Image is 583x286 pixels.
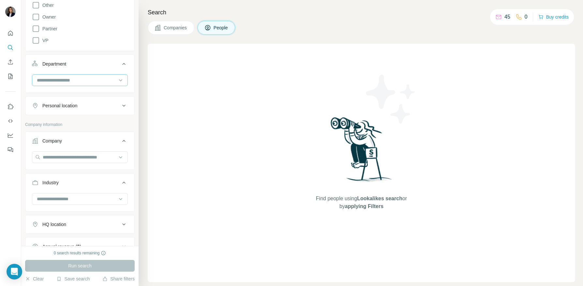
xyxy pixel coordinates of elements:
[42,179,59,186] div: Industry
[7,264,22,279] div: Open Intercom Messenger
[56,276,90,282] button: Save search
[42,138,62,144] div: Company
[25,239,134,254] button: Annual revenue ($)
[40,37,49,44] span: VP
[40,2,54,8] span: Other
[538,12,569,22] button: Buy credits
[5,70,16,82] button: My lists
[5,7,16,17] img: Avatar
[42,243,81,250] div: Annual revenue ($)
[102,276,135,282] button: Share filters
[42,61,66,67] div: Department
[25,175,134,193] button: Industry
[214,24,229,31] span: People
[328,115,396,188] img: Surfe Illustration - Woman searching with binoculars
[5,42,16,53] button: Search
[25,133,134,151] button: Company
[5,115,16,127] button: Use Surfe API
[5,129,16,141] button: Dashboard
[25,276,44,282] button: Clear
[164,24,187,31] span: Companies
[309,195,413,210] span: Find people using or by
[25,98,134,113] button: Personal location
[40,14,56,20] span: Owner
[148,8,575,17] h4: Search
[5,27,16,39] button: Quick start
[25,122,135,128] p: Company information
[345,203,383,209] span: applying Filters
[525,13,528,21] p: 0
[42,102,77,109] div: Personal location
[54,250,106,256] div: 0 search results remaining
[25,56,134,74] button: Department
[5,101,16,113] button: Use Surfe on LinkedIn
[40,25,57,32] span: Partner
[357,196,402,201] span: Lookalikes search
[362,70,420,128] img: Surfe Illustration - Stars
[42,221,66,228] div: HQ location
[5,144,16,156] button: Feedback
[504,13,510,21] p: 45
[25,217,134,232] button: HQ location
[5,56,16,68] button: Enrich CSV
